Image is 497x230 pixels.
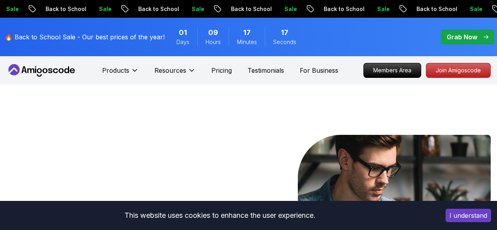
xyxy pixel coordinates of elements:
[275,5,300,13] p: Sale
[314,5,367,13] p: Back to School
[273,38,296,46] span: Seconds
[102,66,129,75] p: Products
[237,38,257,46] span: Minutes
[211,66,232,75] a: Pricing
[426,63,491,78] a: Join Amigoscode
[460,5,485,13] p: Sale
[281,27,288,38] span: 17 Seconds
[182,5,207,13] p: Sale
[5,32,165,42] p: 🔥 Back to School Sale - Our best prices of the year!
[179,27,187,38] span: 1 Days
[243,27,251,38] span: 17 Minutes
[248,66,284,75] a: Testimonials
[102,66,139,81] button: Products
[36,5,89,13] p: Back to School
[205,38,221,46] span: Hours
[208,27,218,38] span: 9 Hours
[89,5,114,13] p: Sale
[128,5,182,13] p: Back to School
[447,32,477,42] p: Grab Now
[363,63,421,78] a: Members Area
[154,66,196,81] button: Resources
[407,5,460,13] p: Back to School
[367,5,392,13] p: Sale
[221,5,275,13] p: Back to School
[300,66,338,75] a: For Business
[176,38,189,46] span: Days
[364,63,421,77] p: Members Area
[6,207,434,224] div: This website uses cookies to enhance the user experience.
[426,63,490,77] p: Join Amigoscode
[154,66,186,75] p: Resources
[446,209,491,222] button: Accept cookies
